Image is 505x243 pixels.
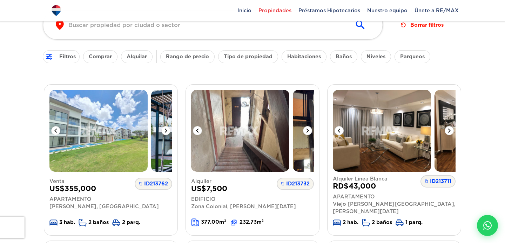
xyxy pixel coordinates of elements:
img: Icono de bathrooms [362,219,370,226]
a: ApartamentoApartamentoID213711Alquiler Linea BlancaRD$43,000ApartamentoViejo [PERSON_NAME][GEOGRA... [328,85,461,235]
span: US $ 7,500 [191,185,314,192]
a: ApartamentoApartamentoID213762VentaUS$355,000Apartamento[PERSON_NAME], [GEOGRAPHIC_DATA]Icono de ... [44,85,177,235]
button: Habitaciones [282,50,326,63]
p: Apartamento [49,196,172,203]
img: Apartamento [49,90,148,172]
p: Apartamento [333,193,456,201]
p: Zona Colonial, [PERSON_NAME][DATE] [191,203,314,210]
li: 232.73m² [230,218,264,226]
button: Borrar filtros [398,19,446,32]
span: Únete a RE/MAX [411,5,462,16]
li: 377.00m² [191,218,226,226]
li: 2 hab. [333,219,358,226]
img: Icono de parking [396,219,404,226]
button: Rango de precio [160,50,215,63]
button: Tipo de propiedad [218,50,278,63]
li: 2 baños [79,219,109,226]
p: Viejo [PERSON_NAME][GEOGRAPHIC_DATA], [PERSON_NAME][DATE] [333,201,456,215]
button: Comprar [83,50,117,63]
li: 2 parq. [112,219,140,226]
span: Préstamos Hipotecarios [295,5,364,16]
img: Icono de bedrooms [49,219,58,226]
input: Buscar propiedad por ciudad o sector [68,21,346,29]
p: [PERSON_NAME], [GEOGRAPHIC_DATA] [49,203,172,210]
span: ID213732 [277,178,314,190]
span: ID213711 [420,175,456,188]
img: Icono de land [230,218,238,226]
img: Apartamento [151,90,249,172]
button: Alquilar [121,50,153,63]
li: 3 hab. [49,219,75,226]
button: Baños [330,50,357,63]
span: Venta [49,178,172,185]
span: Alquiler [191,178,314,185]
img: Icono de bathrooms [79,219,87,226]
span: Propiedades [255,5,295,16]
li: 1 parq. [396,219,423,226]
img: Icono de parking [112,219,120,226]
button: Niveles [361,50,391,63]
span: US $ 355,000 [49,185,172,192]
li: 2 baños [362,219,392,226]
a: EdificioEdificioID213732AlquilerUS$7,500EdificioZona Colonial, [PERSON_NAME][DATE]Icono de constr... [186,85,319,235]
img: Apartamento [333,90,431,172]
img: ic-tune.svg [45,53,53,61]
img: Icono de bedrooms [333,219,341,226]
p: Edificio [191,196,314,203]
img: Edificio [191,90,289,172]
img: New_RMX_balloon_PANTONE [50,5,62,17]
span: Alquiler Linea Blanca [333,175,456,183]
span: Inicio [234,5,255,16]
span: ID213762 [135,178,172,190]
span: RD $ 43,000 [333,183,456,190]
img: Edificio [293,90,391,172]
button: Filtros [43,50,80,63]
span: Nuestro equipo [364,5,411,16]
img: Icono de construction [191,218,199,226]
button: Parqueos [395,50,430,63]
